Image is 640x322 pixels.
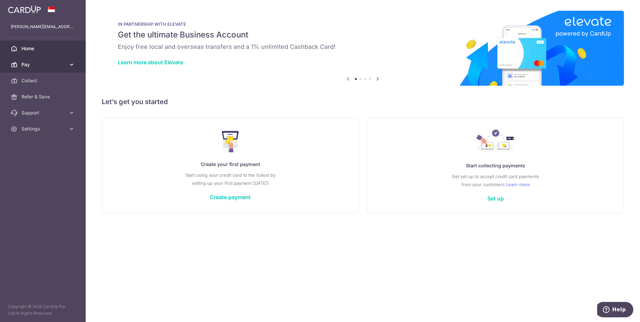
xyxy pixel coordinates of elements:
p: IN PARTNERSHIP WITH ELEVATE [118,21,608,27]
span: Settings [21,126,66,132]
p: [PERSON_NAME][EMAIL_ADDRESS][PERSON_NAME][DOMAIN_NAME] [11,23,75,30]
p: Start collecting payments [381,162,610,170]
h6: Enjoy free local and overseas transfers and a 1% unlimited Cashback Card! [118,43,608,51]
img: Collect Payment [476,130,514,154]
span: Refer & Save [21,93,66,100]
h5: Let’s get you started [102,96,624,107]
img: CardUp [8,5,41,13]
h5: Get the ultimate Business Account [118,29,608,40]
span: Collect [21,77,66,84]
p: Get set up to accept credit card payments from your customers. [381,172,610,188]
span: Pay [21,61,66,68]
img: Renovation banner [102,11,624,86]
p: Start using your credit card to the fullest by setting up your first payment [DATE]! [115,171,345,187]
span: Support [21,109,66,116]
span: Home [21,45,66,52]
a: Set up [487,195,504,202]
p: Create your first payment [115,160,345,168]
a: Learn more about Elevate [118,59,183,66]
a: Create payment [210,194,251,200]
iframe: Opens a widget where you can find more information [597,302,633,319]
img: Make Payment [222,131,239,152]
a: Learn more [506,180,530,188]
